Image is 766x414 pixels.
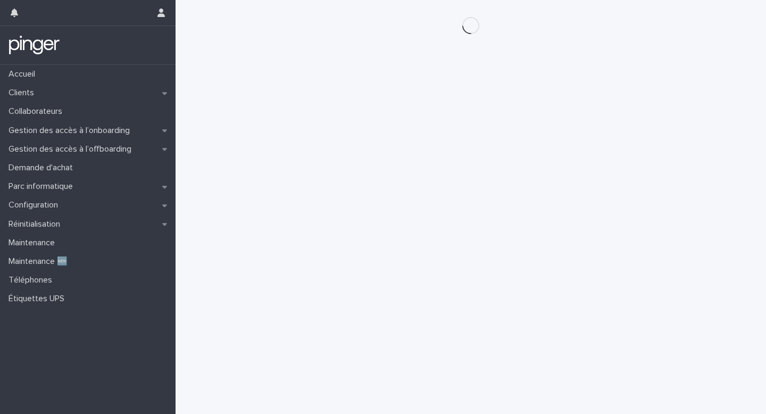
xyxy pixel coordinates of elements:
p: Demande d'achat [4,163,81,173]
p: Étiquettes UPS [4,294,73,304]
p: Gestion des accès à l’offboarding [4,144,140,154]
p: Configuration [4,200,66,210]
img: mTgBEunGTSyRkCgitkcU [9,35,60,56]
p: Gestion des accès à l’onboarding [4,126,138,136]
p: Téléphones [4,275,61,285]
p: Parc informatique [4,181,81,192]
p: Collaborateurs [4,106,71,117]
p: Clients [4,88,43,98]
p: Accueil [4,69,44,79]
p: Réinitialisation [4,219,69,229]
p: Maintenance [4,238,63,248]
p: Maintenance 🆕 [4,256,76,267]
